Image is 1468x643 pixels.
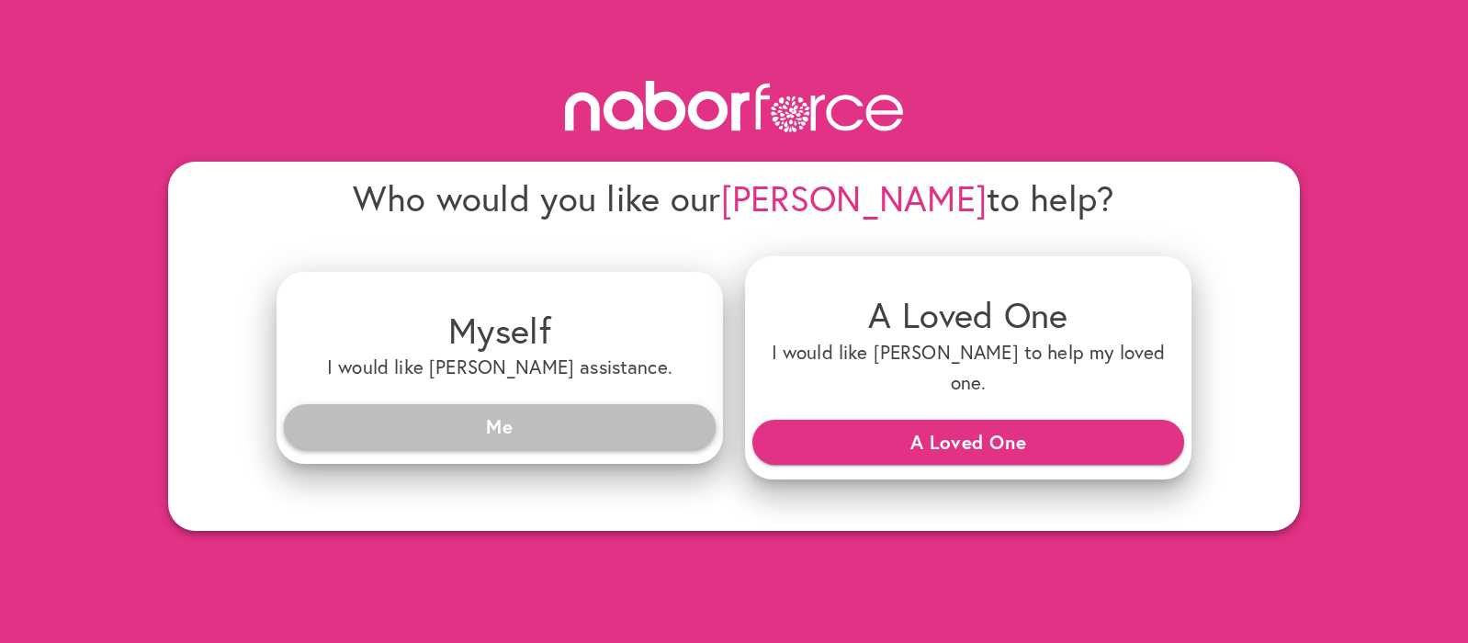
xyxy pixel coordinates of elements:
[721,175,988,221] span: [PERSON_NAME]
[767,425,1169,458] span: A Loved One
[284,404,716,448] button: Me
[760,293,1177,336] h4: A Loved One
[752,420,1184,464] button: A Loved One
[291,309,708,352] h4: Myself
[760,337,1177,399] h6: I would like [PERSON_NAME] to help my loved one.
[277,176,1191,220] h4: Who would you like our to help?
[299,410,701,443] span: Me
[291,352,708,382] h6: I would like [PERSON_NAME] assistance.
